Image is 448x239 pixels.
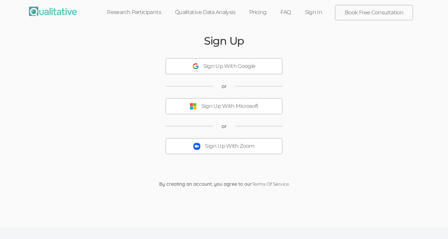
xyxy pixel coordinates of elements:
[166,138,282,154] button: Sign Up With Zoom
[166,58,282,74] button: Sign Up With Google
[252,181,289,187] a: Terms Of Service
[203,63,256,70] div: Sign Up With Google
[205,142,254,150] div: Sign Up With Zoom
[204,35,244,47] h2: Sign Up
[168,5,242,20] a: Qualitative Data Analysis
[190,103,197,110] img: Sign Up With Microsoft
[242,5,274,20] a: Pricing
[298,5,329,20] a: Sign In
[193,63,199,69] img: Sign Up With Google
[154,181,294,187] div: By creating an account, you agree to our
[29,7,77,16] img: Qualitative
[100,5,168,20] a: Research Participants
[166,98,282,114] button: Sign Up With Microsoft
[335,5,413,20] a: Book Free Consultation
[273,5,298,20] a: FAQ
[193,143,200,150] img: Sign Up With Zoom
[201,103,259,110] div: Sign Up With Microsoft
[221,83,227,90] span: or
[221,122,227,130] span: or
